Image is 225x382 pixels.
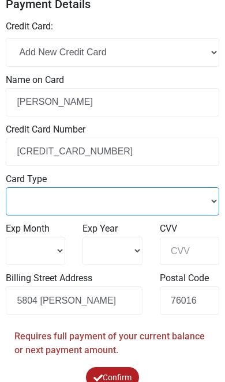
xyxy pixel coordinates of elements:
[6,271,142,285] label: Billing Street Address
[14,330,211,357] p: Requires full payment of your current balance or next payment amount.
[160,237,219,265] input: CVV
[6,123,219,137] label: Credit Card Number
[160,222,219,236] label: CVV
[6,172,219,186] label: Card Type
[160,271,219,285] label: Postal Code
[6,20,53,33] label: Credit Card:
[6,73,219,87] label: Name on Card
[6,88,219,116] input: Name on card
[6,138,219,166] input: Card number
[6,222,65,236] label: Exp Month
[82,222,142,236] label: Exp Year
